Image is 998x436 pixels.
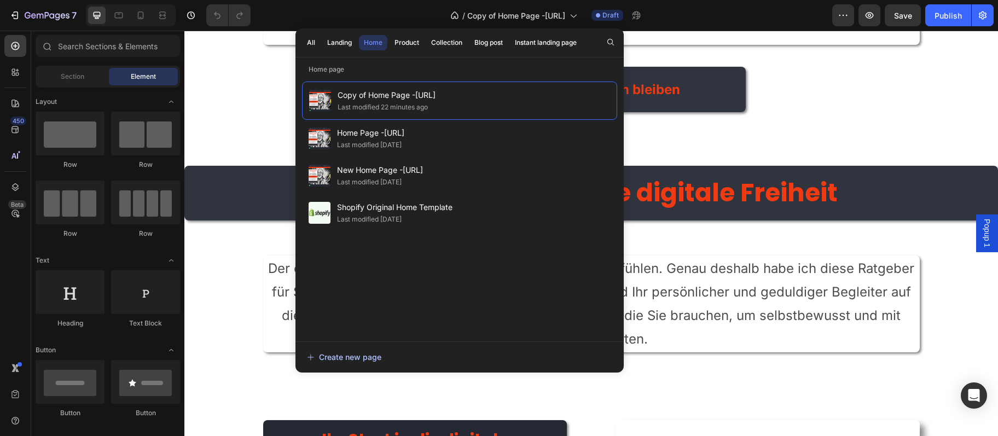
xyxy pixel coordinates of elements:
div: Landing [327,38,352,48]
div: 450 [10,117,26,125]
span: Layout [36,97,57,107]
div: Instant landing page [515,38,577,48]
button: Home [359,35,387,50]
p: 7 [72,9,77,22]
div: Home [364,38,382,48]
span: Home Page -[URL] [337,126,404,139]
span: Popup 1 [797,188,808,217]
div: Create new page [307,351,381,363]
span: Copy of Home Page -[URL] [467,10,565,21]
span: Toggle open [163,252,180,269]
button: Product [390,35,424,50]
span: Text [36,255,49,265]
div: Blog post [474,38,503,48]
p: Der erste Schritt in eine neue Welt kann sich unsicher anfühlen. Genau deshalb habe ich diese Rat... [80,226,734,321]
div: Text Block [111,318,180,328]
button: Collection [426,35,467,50]
button: Landing [322,35,357,50]
button: 7 [4,4,82,26]
button: <p>Auf dem Laufenden bleiben</p> [253,36,561,82]
div: Last modified [DATE] [337,177,402,188]
span: Element [131,72,156,82]
div: Undo/Redo [206,4,251,26]
span: Save [894,11,912,20]
span: Shopify Original Home Template [337,201,452,214]
div: Row [36,160,105,170]
button: All [302,35,320,50]
span: Toggle open [163,93,180,111]
span: Section [61,72,84,82]
button: Save [885,4,921,26]
div: Button [111,408,180,418]
div: Last modified [DATE] [337,139,402,150]
p: Auf dem Laufenden bleiben [318,47,496,71]
button: Publish [925,4,971,26]
div: Button [36,408,105,418]
div: Heading [36,318,105,328]
input: Search Sections & Elements [36,35,180,57]
span: New Home Page -[URL] [337,164,423,177]
div: Open Intercom Messenger [961,382,987,409]
p: Home page [295,64,624,75]
div: Row [111,160,180,170]
button: Create new page [306,346,613,368]
div: Beta [8,200,26,209]
span: Toggle open [163,341,180,359]
button: Blog post [469,35,508,50]
button: Instant landing page [510,35,582,50]
div: Row [36,229,105,239]
div: Publish [935,10,962,21]
span: / [462,10,465,21]
span: Button [36,345,56,355]
div: Last modified 22 minutes ago [338,102,428,113]
span: Copy of Home Page -[URL] [338,89,436,102]
iframe: Design area [184,31,998,436]
div: Row [111,229,180,239]
div: All [307,38,315,48]
div: Collection [431,38,462,48]
span: Draft [602,10,619,20]
div: Last modified [DATE] [337,214,402,225]
div: Product [394,38,419,48]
